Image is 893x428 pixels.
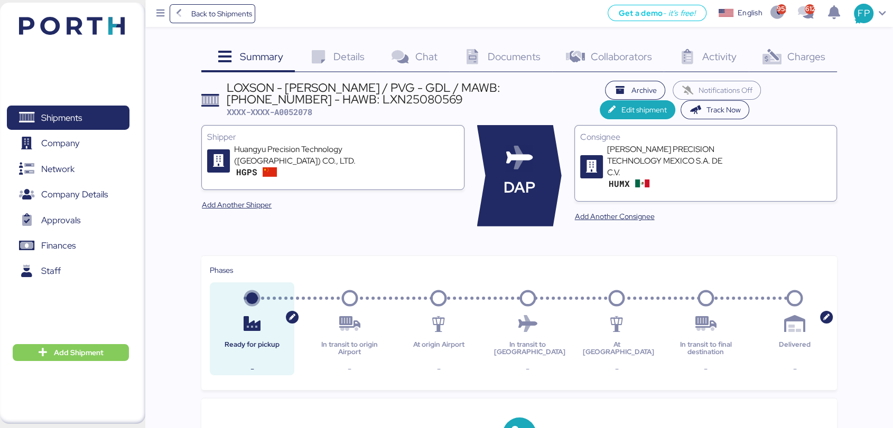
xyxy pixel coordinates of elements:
[488,50,541,63] span: Documents
[761,363,829,375] div: -
[702,50,737,63] span: Activity
[227,107,312,117] span: XXXX-XXXX-A0052078
[761,341,829,356] div: Delivered
[706,103,741,116] span: Track Now
[672,341,739,356] div: In transit to final destination
[858,6,869,20] span: FP
[210,264,829,276] div: Phases
[13,344,129,361] button: Add Shipment
[41,238,76,253] span: Finances
[191,7,252,20] span: Back to Shipments
[605,81,665,100] button: Archive
[787,50,825,63] span: Charges
[566,207,663,226] button: Add Another Consignee
[7,106,129,130] a: Shipments
[405,341,472,356] div: At origin Airport
[41,187,108,202] span: Company Details
[227,82,600,106] div: LOXSON - [PERSON_NAME] / PVG - GDL / MAWB: [PHONE_NUMBER] - HAWB: LXN25080569
[54,346,104,359] span: Add Shipment
[504,176,535,199] span: DAP
[218,341,286,356] div: Ready for pickup
[591,50,652,63] span: Collaborators
[7,234,129,258] a: Finances
[575,210,655,223] span: Add Another Consignee
[583,341,650,356] div: At [GEOGRAPHIC_DATA]
[672,363,739,375] div: -
[234,144,361,167] div: Huangyu Precision Technology ([GEOGRAPHIC_DATA]) CO., LTD.
[494,363,561,375] div: -
[316,363,384,375] div: -
[41,110,82,126] span: Shipments
[7,131,129,156] a: Company
[7,183,129,207] a: Company Details
[41,161,75,177] span: Network
[152,5,170,23] button: Menu
[316,341,384,356] div: In transit to origin Airport
[7,208,129,232] a: Approvals
[218,363,286,375] div: -
[681,100,750,119] button: Track Now
[621,103,667,116] span: Edit shipment
[580,131,831,144] div: Consignee
[699,84,752,97] span: Notifications Off
[583,363,650,375] div: -
[333,50,365,63] span: Details
[41,263,61,279] span: Staff
[41,213,80,228] span: Approvals
[170,4,256,23] a: Back to Shipments
[7,259,129,283] a: Staff
[494,341,561,356] div: In transit to [GEOGRAPHIC_DATA]
[738,7,762,18] div: English
[607,144,734,178] div: [PERSON_NAME] PRECISION TECHNOLOGY MEXICO S.A. DE C.V.
[415,50,437,63] span: Chat
[631,84,657,97] span: Archive
[41,136,80,151] span: Company
[240,50,283,63] span: Summary
[202,198,272,211] span: Add Another Shipper
[600,100,675,119] button: Edit shipment
[673,81,761,100] button: Notifications Off
[207,131,458,144] div: Shipper
[7,157,129,181] a: Network
[193,195,280,214] button: Add Another Shipper
[405,363,472,375] div: -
